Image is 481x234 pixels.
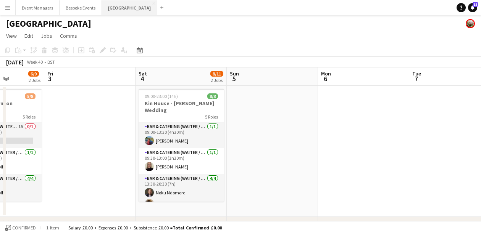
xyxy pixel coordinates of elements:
button: Confirmed [4,224,37,232]
a: Comms [57,31,80,41]
span: 15 [473,2,478,7]
span: Confirmed [12,225,36,231]
span: 8/8 [207,93,218,99]
span: 5/8 [25,93,36,99]
span: 4 [137,74,147,83]
a: View [3,31,20,41]
div: BST [47,59,55,65]
app-job-card: 09:00-23:00 (14h)8/8Kin House - [PERSON_NAME] Wedding5 RolesBar & Catering (Waiter / waitress)1/1... [139,89,224,202]
span: 3 [46,74,53,83]
button: [GEOGRAPHIC_DATA] [102,0,157,15]
span: 8/11 [210,71,223,77]
span: Tue [412,70,421,77]
span: 6/9 [28,71,39,77]
div: 2 Jobs [29,77,40,83]
div: 2 Jobs [211,77,223,83]
div: Kitchen [12,219,33,227]
span: Edit [24,32,33,39]
span: 5 Roles [23,114,36,120]
span: Total Confirmed £0.00 [173,225,222,231]
app-card-role: Bar & Catering (Waiter / waitress)4/413:30-20:30 (7h)Noku Ndomore[PERSON_NAME] [139,174,224,233]
button: Event Managers [16,0,60,15]
span: 5 [229,74,239,83]
span: 1 item [44,225,62,231]
app-card-role: Bar & Catering (Waiter / waitress)1/109:00-13:30 (4h30m)[PERSON_NAME] [139,122,224,148]
a: Jobs [38,31,55,41]
span: Sat [139,70,147,77]
span: View [6,32,17,39]
a: Edit [21,31,36,41]
div: Salary £0.00 + Expenses £0.00 + Subsistence £0.00 = [68,225,222,231]
span: Sun [230,70,239,77]
button: Bespoke Events [60,0,102,15]
div: [DATE] [6,58,24,66]
span: 7 [411,74,421,83]
span: Fri [47,70,53,77]
span: Week 40 [25,59,44,65]
span: 09:00-23:00 (14h) [145,93,178,99]
span: Comms [60,32,77,39]
span: 6 [320,74,331,83]
a: 15 [468,3,477,12]
app-user-avatar: Staffing Manager [466,19,475,28]
span: Mon [321,70,331,77]
app-card-role: Bar & Catering (Waiter / waitress)1/109:30-13:00 (3h30m)[PERSON_NAME] [139,148,224,174]
h1: [GEOGRAPHIC_DATA] [6,18,91,29]
h3: Kin House - [PERSON_NAME] Wedding [139,100,224,114]
span: 5 Roles [205,114,218,120]
span: Jobs [41,32,52,39]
